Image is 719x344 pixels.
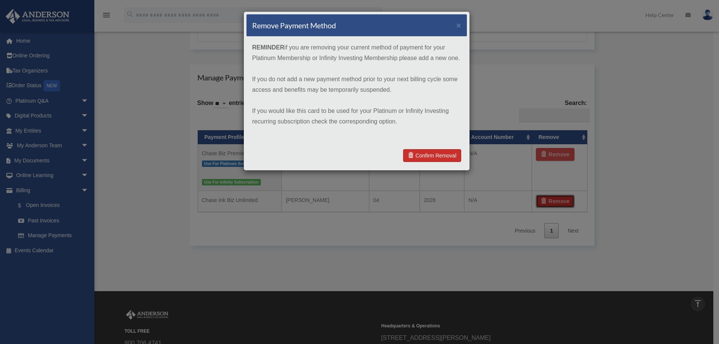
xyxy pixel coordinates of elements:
[403,149,461,162] a: Confirm Removal
[252,106,461,127] p: If you would like this card to be used for your Platinum or Infinity Investing recurring subscrip...
[246,37,467,143] div: if you are removing your current method of payment for your Platinum Membership or Infinity Inves...
[252,74,461,95] p: If you do not add a new payment method prior to your next billing cycle some access and benefits ...
[456,21,461,29] button: ×
[252,44,284,51] strong: REMINDER
[252,20,336,31] h4: Remove Payment Method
